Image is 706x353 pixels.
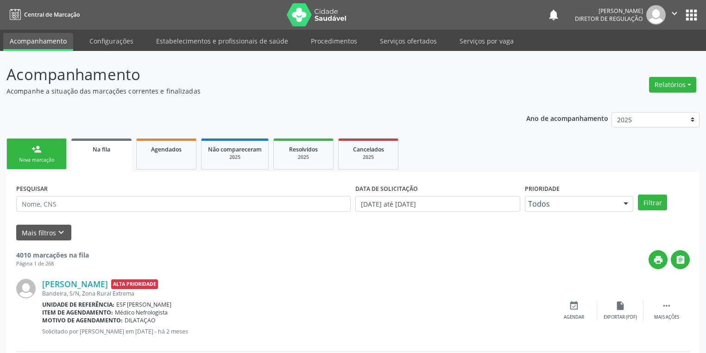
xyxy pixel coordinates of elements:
[151,145,182,153] span: Agendados
[304,33,364,49] a: Procedimentos
[649,250,668,269] button: print
[125,316,156,324] span: DILATAÇAO
[208,154,262,161] div: 2025
[42,316,123,324] b: Motivo de agendamento:
[671,250,690,269] button: 
[453,33,520,49] a: Serviços por vaga
[662,301,672,311] i: 
[564,314,584,321] div: Agendar
[355,196,520,212] input: Selecione um intervalo
[16,196,351,212] input: Nome, CNS
[93,145,110,153] span: Na fila
[16,260,89,268] div: Página 1 de 268
[6,86,492,96] p: Acompanhe a situação das marcações correntes e finalizadas
[526,112,608,124] p: Ano de acompanhamento
[525,182,560,196] label: Prioridade
[16,182,48,196] label: PESQUISAR
[669,8,680,19] i: 
[353,145,384,153] span: Cancelados
[675,255,686,265] i: 
[32,144,42,154] div: person_add
[575,7,643,15] div: [PERSON_NAME]
[111,279,158,289] span: Alta Prioridade
[653,255,663,265] i: print
[3,33,73,51] a: Acompanhamento
[208,145,262,153] span: Não compareceram
[547,8,560,21] button: notifications
[115,309,168,316] span: Médico Nefrologista
[615,301,625,311] i: insert_drive_file
[604,314,637,321] div: Exportar (PDF)
[150,33,295,49] a: Estabelecimentos e profissionais de saúde
[683,7,700,23] button: apps
[528,199,614,208] span: Todos
[42,301,114,309] b: Unidade de referência:
[13,157,60,164] div: Nova marcação
[6,7,80,22] a: Central de Marcação
[638,195,667,210] button: Filtrar
[289,145,318,153] span: Resolvidos
[24,11,80,19] span: Central de Marcação
[42,309,113,316] b: Item de agendamento:
[83,33,140,49] a: Configurações
[569,301,579,311] i: event_available
[16,251,89,259] strong: 4010 marcações na fila
[42,290,551,297] div: Bandeira, S/N, Zona Rural Extrema
[56,227,66,238] i: keyboard_arrow_down
[42,328,551,335] p: Solicitado por [PERSON_NAME] em [DATE] - há 2 meses
[355,182,418,196] label: DATA DE SOLICITAÇÃO
[42,279,108,289] a: [PERSON_NAME]
[6,63,492,86] p: Acompanhamento
[575,15,643,23] span: Diretor de regulação
[373,33,443,49] a: Serviços ofertados
[646,5,666,25] img: img
[280,154,327,161] div: 2025
[649,77,696,93] button: Relatórios
[666,5,683,25] button: 
[654,314,679,321] div: Mais ações
[16,279,36,298] img: img
[116,301,171,309] span: ESF [PERSON_NAME]
[16,225,71,241] button: Mais filtroskeyboard_arrow_down
[345,154,391,161] div: 2025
